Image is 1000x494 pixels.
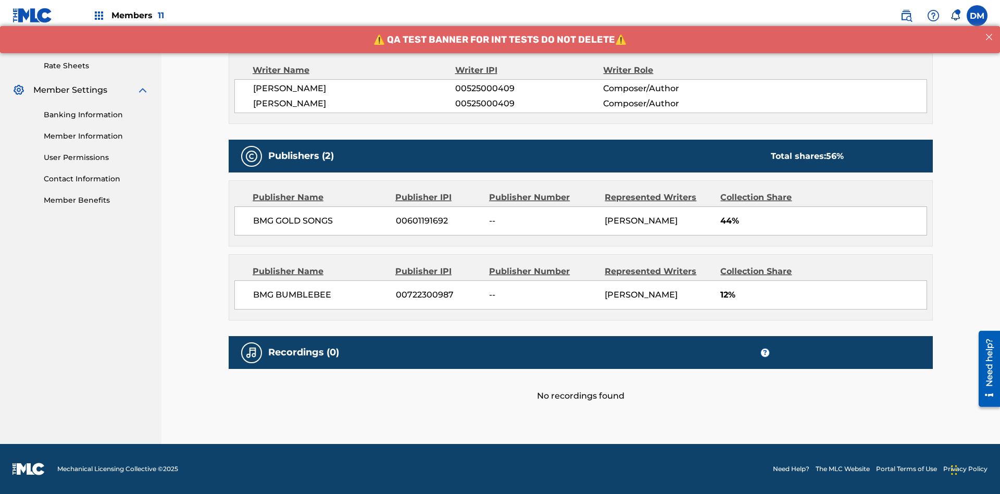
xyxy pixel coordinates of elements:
[605,216,678,226] span: [PERSON_NAME]
[876,464,937,474] a: Portal Terms of Use
[771,150,844,163] div: Total shares:
[761,349,769,357] span: ?
[44,152,149,163] a: User Permissions
[44,60,149,71] a: Rate Sheets
[396,289,482,301] span: 00722300987
[826,151,844,161] span: 56 %
[395,191,481,204] div: Publisher IPI
[951,454,957,486] div: Drag
[605,290,678,300] span: [PERSON_NAME]
[245,150,258,163] img: Publishers
[816,464,870,474] a: The MLC Website
[948,444,1000,494] iframe: Chat Widget
[455,97,603,110] span: 00525000409
[971,327,1000,412] iframe: Resource Center
[12,8,53,23] img: MLC Logo
[12,84,25,96] img: Member Settings
[967,5,988,26] div: User Menu
[44,131,149,142] a: Member Information
[253,191,387,204] div: Publisher Name
[900,9,913,22] img: search
[253,265,387,278] div: Publisher Name
[268,150,334,162] h5: Publishers (2)
[605,265,712,278] div: Represented Writers
[253,215,388,227] span: BMG GOLD SONGS
[44,174,149,184] a: Contact Information
[489,289,597,301] span: --
[44,109,149,120] a: Banking Information
[489,191,597,204] div: Publisher Number
[720,191,821,204] div: Collection Share
[720,289,927,301] span: 12%
[927,9,940,22] img: help
[943,464,988,474] a: Privacy Policy
[373,8,627,19] span: ⚠️ QA TEST BANNER FOR INT TESTS DO NOT DELETE⚠️
[489,215,597,227] span: --
[57,464,178,474] span: Mechanical Licensing Collective © 2025
[455,82,603,95] span: 00525000409
[158,10,164,20] span: 11
[44,195,149,206] a: Member Benefits
[396,215,482,227] span: 00601191692
[720,265,821,278] div: Collection Share
[395,265,481,278] div: Publisher IPI
[33,84,107,96] span: Member Settings
[136,84,149,96] img: expand
[605,191,712,204] div: Represented Writers
[93,9,105,22] img: Top Rightsholders
[253,289,388,301] span: BMG BUMBLEBEE
[923,5,944,26] div: Help
[455,64,604,77] div: Writer IPI
[245,347,258,359] img: Recordings
[111,9,164,21] span: Members
[603,97,738,110] span: Composer/Author
[253,97,455,110] span: [PERSON_NAME]
[896,5,917,26] a: Public Search
[720,215,927,227] span: 44%
[253,64,455,77] div: Writer Name
[229,369,933,402] div: No recordings found
[773,464,809,474] a: Need Help?
[603,64,738,77] div: Writer Role
[268,347,339,359] h5: Recordings (0)
[253,82,455,95] span: [PERSON_NAME]
[950,10,960,21] div: Notifications
[12,463,45,475] img: logo
[603,82,738,95] span: Composer/Author
[489,265,597,278] div: Publisher Number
